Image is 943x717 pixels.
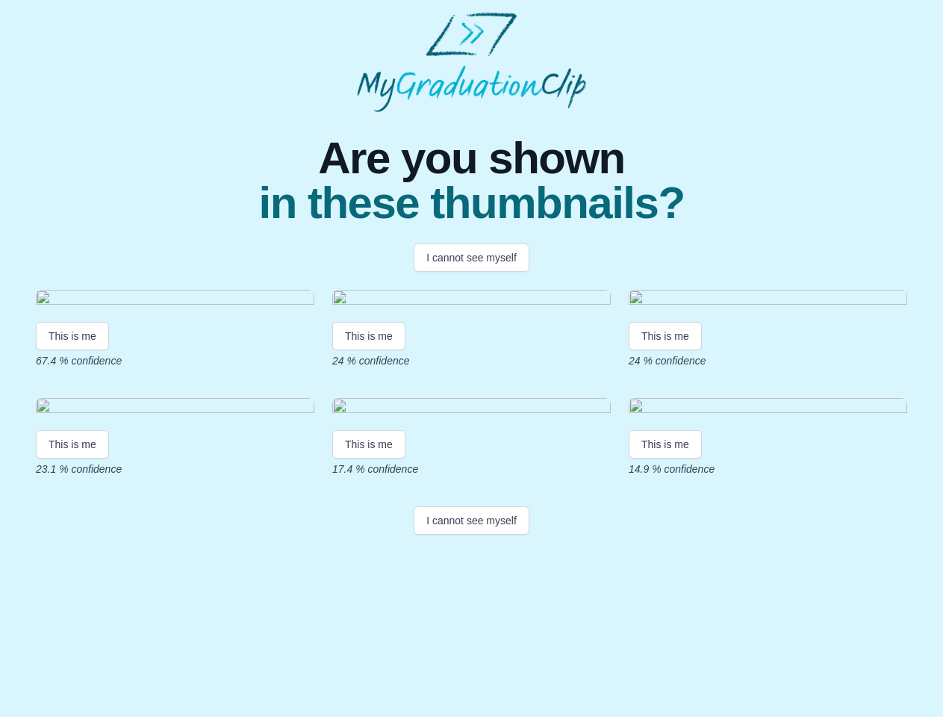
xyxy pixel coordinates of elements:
span: Are you shown [258,136,684,181]
button: This is me [332,322,405,350]
p: 24 % confidence [629,353,907,368]
button: This is me [629,322,702,350]
img: c3da2ab1168008f0fdca74e1d43037e1ab163c35.gif [629,398,907,418]
img: MyGraduationClip [357,12,587,112]
button: I cannot see myself [414,506,529,535]
img: b8323360e2498c2184b3a8a5ac231633bd92144f.gif [629,290,907,310]
p: 23.1 % confidence [36,462,314,477]
button: This is me [36,322,109,350]
button: This is me [36,430,109,459]
span: in these thumbnails? [258,181,684,226]
button: I cannot see myself [414,243,529,272]
img: 577afeb04b44c65d2e9afc54ed6f2ffd949774b8.gif [332,398,611,418]
img: 2ca5808f29b4e0f03858430524853f5a69c1f65b.gif [332,290,611,310]
p: 24 % confidence [332,353,611,368]
img: da4d2722b5fb432665cda3b5ae1267d65925e64a.gif [36,398,314,418]
p: 14.9 % confidence [629,462,907,477]
button: This is me [629,430,702,459]
p: 17.4 % confidence [332,462,611,477]
img: e4f4173d8798b3393a08b261b702bc89c161bc33.gif [36,290,314,310]
p: 67.4 % confidence [36,353,314,368]
button: This is me [332,430,405,459]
